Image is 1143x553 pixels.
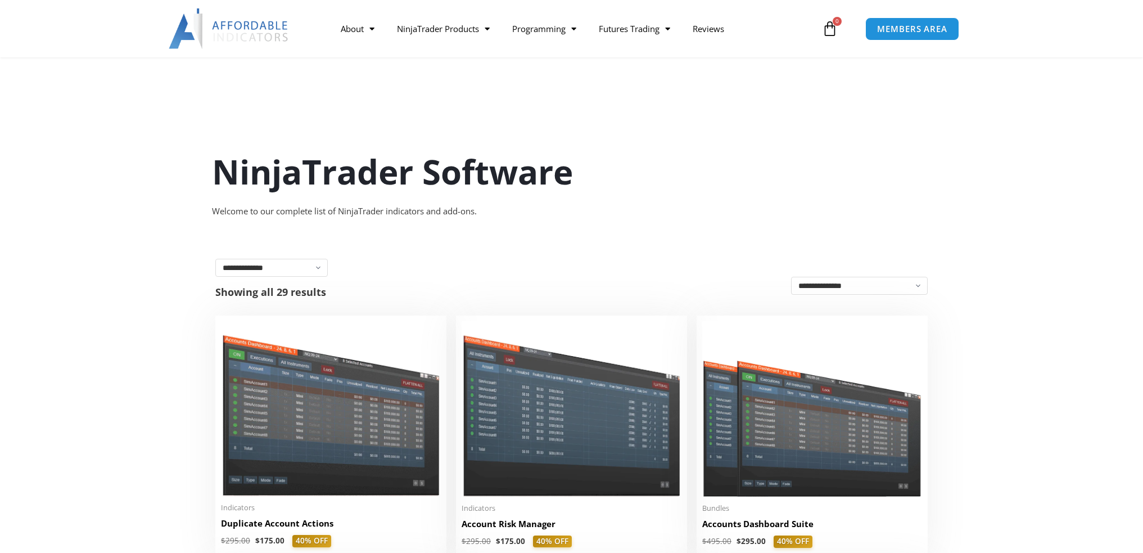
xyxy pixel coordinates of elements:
a: About [329,16,386,42]
a: NinjaTrader Products [386,16,501,42]
bdi: 295.00 [462,536,491,546]
span: $ [462,536,466,546]
a: Duplicate Account Actions [221,518,441,535]
span: 40% OFF [533,536,572,548]
h2: Account Risk Manager [462,518,681,530]
bdi: 495.00 [702,536,731,546]
a: Futures Trading [588,16,681,42]
span: $ [496,536,500,546]
span: $ [737,536,741,546]
img: LogoAI | Affordable Indicators – NinjaTrader [169,8,290,49]
span: Indicators [221,503,441,512]
select: Shop order [791,277,928,295]
div: Welcome to our complete list of NinjaTrader indicators and add-ons. [212,204,932,219]
h2: Accounts Dashboard Suite [702,518,922,530]
span: $ [255,536,260,546]
a: MEMBERS AREA [865,17,959,41]
h2: Duplicate Account Actions [221,518,441,529]
span: 40% OFF [774,536,812,548]
a: Account Risk Manager [462,518,681,536]
span: Indicators [462,503,681,513]
a: Accounts Dashboard Suite [702,518,922,536]
nav: Menu [329,16,819,42]
img: Account Risk Manager [462,321,681,496]
span: 0 [833,17,842,26]
a: Reviews [681,16,735,42]
bdi: 295.00 [737,536,766,546]
span: MEMBERS AREA [877,25,947,33]
a: Programming [501,16,588,42]
img: Accounts Dashboard Suite [702,321,922,497]
h1: NinjaTrader Software [212,148,932,195]
bdi: 295.00 [221,536,250,546]
bdi: 175.00 [255,536,284,546]
img: Duplicate Account Actions [221,321,441,496]
bdi: 175.00 [496,536,525,546]
p: Showing all 29 results [215,287,326,297]
span: $ [221,536,225,546]
span: 40% OFF [292,535,331,547]
a: 0 [805,12,855,45]
span: $ [702,536,707,546]
span: Bundles [702,503,922,513]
